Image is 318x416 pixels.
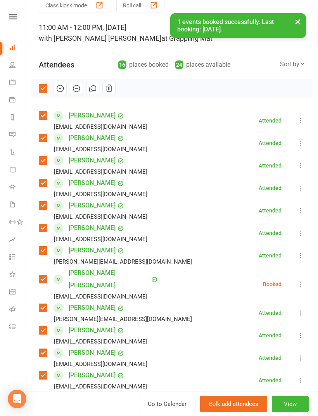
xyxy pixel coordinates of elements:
[259,163,282,168] div: Attended
[9,301,27,319] a: Roll call kiosk mode
[69,154,116,167] a: [PERSON_NAME]
[259,230,282,236] div: Attended
[69,199,116,212] a: [PERSON_NAME]
[9,40,27,57] a: Dashboard
[272,396,309,412] button: View
[200,396,267,412] button: Bulk add attendees
[54,212,147,222] div: [EMAIL_ADDRESS][DOMAIN_NAME]
[9,162,27,179] a: Product Sales
[54,359,147,369] div: [EMAIL_ADDRESS][DOMAIN_NAME]
[69,347,116,359] a: [PERSON_NAME]
[259,253,282,258] div: Attended
[139,396,195,412] a: Go to Calendar
[54,144,147,154] div: [EMAIL_ADDRESS][DOMAIN_NAME]
[259,208,282,213] div: Attended
[69,132,116,144] a: [PERSON_NAME]
[54,337,147,347] div: [EMAIL_ADDRESS][DOMAIN_NAME]
[9,57,27,74] a: People
[54,234,147,244] div: [EMAIL_ADDRESS][DOMAIN_NAME]
[118,59,169,70] div: places booked
[9,284,27,301] a: General attendance kiosk mode
[54,314,192,324] div: [PERSON_NAME][EMAIL_ADDRESS][DOMAIN_NAME]
[170,13,306,38] div: 1 events booked successfully. Last booking: [DATE].
[259,378,282,383] div: Attended
[69,109,116,122] a: [PERSON_NAME]
[69,177,116,189] a: [PERSON_NAME]
[9,231,27,249] a: Assessments
[54,381,147,392] div: [EMAIL_ADDRESS][DOMAIN_NAME]
[54,189,147,199] div: [EMAIL_ADDRESS][DOMAIN_NAME]
[69,267,149,292] a: [PERSON_NAME] [PERSON_NAME]
[54,292,147,302] div: [EMAIL_ADDRESS][DOMAIN_NAME]
[259,355,282,361] div: Attended
[9,74,27,92] a: Calendar
[291,13,305,30] button: ×
[69,369,116,381] a: [PERSON_NAME]
[175,60,183,69] div: 24
[175,59,230,70] div: places available
[118,60,126,69] div: 16
[39,59,74,70] div: Attendees
[69,302,116,314] a: [PERSON_NAME]
[259,118,282,123] div: Attended
[8,390,26,408] div: Open Intercom Messenger
[263,281,282,287] div: Booked
[259,310,282,316] div: Attended
[9,109,27,127] a: Reports
[9,319,27,336] a: Class kiosk mode
[69,324,116,337] a: [PERSON_NAME]
[9,266,27,284] a: What's New
[259,140,282,146] div: Attended
[259,333,282,338] div: Attended
[280,59,306,69] div: Sort by
[69,222,116,234] a: [PERSON_NAME]
[259,185,282,191] div: Attended
[9,92,27,109] a: Payments
[54,257,192,267] div: [PERSON_NAME][EMAIL_ADDRESS][DOMAIN_NAME]
[69,244,116,257] a: [PERSON_NAME]
[54,167,147,177] div: [EMAIL_ADDRESS][DOMAIN_NAME]
[54,122,147,132] div: [EMAIL_ADDRESS][DOMAIN_NAME]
